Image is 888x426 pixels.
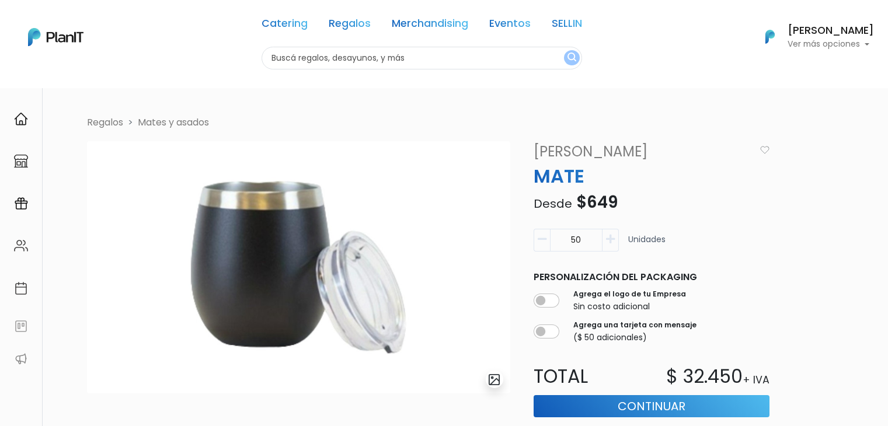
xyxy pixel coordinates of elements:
img: partners-52edf745621dab592f3b2c58e3bca9d71375a7ef29c3b500c9f145b62cc070d4.svg [14,352,28,366]
input: Buscá regalos, desayunos, y más [262,47,582,69]
img: heart_icon [760,146,769,154]
label: Agrega una tarjeta con mensaje [573,320,697,330]
li: Regalos [87,116,123,130]
img: image__copia___copia_-Photoroom.jpg [87,141,510,393]
img: PlanIt Logo [757,24,783,50]
img: home-e721727adea9d79c4d83392d1f703f7f8bce08238fde08b1acbfd93340b81755.svg [14,112,28,126]
p: Sin costo adicional [573,301,686,313]
button: Continuar [534,395,769,417]
a: SELLIN [552,19,582,33]
p: Total [527,362,652,390]
img: marketplace-4ceaa7011d94191e9ded77b95e3339b90024bf715f7c57f8cf31f2d8c509eaba.svg [14,154,28,168]
img: feedback-78b5a0c8f98aac82b08bfc38622c3050aee476f2c9584af64705fc4e61158814.svg [14,319,28,333]
p: Ver más opciones [788,40,874,48]
button: PlanIt Logo [PERSON_NAME] Ver más opciones [750,22,874,52]
img: calendar-87d922413cdce8b2cf7b7f5f62616a5cf9e4887200fb71536465627b3292af00.svg [14,281,28,295]
span: Desde [534,195,572,212]
h6: [PERSON_NAME] [788,26,874,36]
img: search_button-432b6d5273f82d61273b3651a40e1bd1b912527efae98b1b7a1b2c0702e16a8d.svg [567,53,576,64]
img: PlanIt Logo [28,28,83,46]
p: MATE [527,162,776,190]
img: campaigns-02234683943229c281be62815700db0a1741e53638e28bf9629b52c665b00959.svg [14,197,28,211]
a: Merchandising [392,19,468,33]
nav: breadcrumb [80,116,830,132]
a: Catering [262,19,308,33]
a: Regalos [329,19,371,33]
label: Agrega el logo de tu Empresa [573,289,686,299]
img: gallery-light [487,373,501,386]
p: ($ 50 adicionales) [573,331,697,344]
a: Eventos [489,19,531,33]
a: [PERSON_NAME] [527,141,755,162]
p: Personalización del packaging [534,270,769,284]
img: people-662611757002400ad9ed0e3c099ab2801c6687ba6c219adb57efc949bc21e19d.svg [14,239,28,253]
p: Unidades [628,233,666,256]
a: Mates y asados [138,116,209,129]
p: $ 32.450 [666,362,743,390]
p: + IVA [743,372,769,387]
span: $649 [576,191,618,214]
